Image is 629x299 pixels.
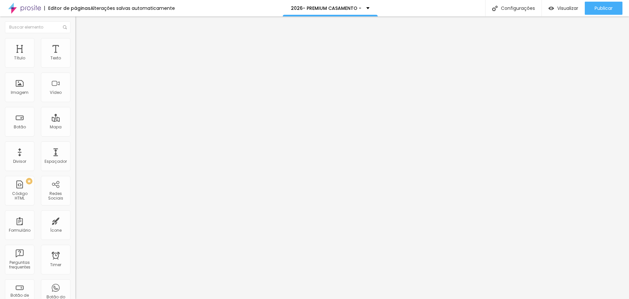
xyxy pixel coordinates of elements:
input: Buscar elemento [5,21,70,33]
img: view-1.svg [548,6,554,11]
button: Publicar [585,2,622,15]
span: Publicar [595,6,613,11]
div: Editor de páginas [44,6,90,11]
div: Espaçador [45,159,67,164]
div: Vídeo [50,90,62,95]
p: 2026- PREMIUM CASAMENTO - [291,6,361,11]
div: Título [14,56,25,60]
div: Ícone [50,228,62,233]
div: Texto [50,56,61,60]
div: Botão [14,125,26,129]
button: Visualizar [542,2,585,15]
span: Visualizar [557,6,578,11]
div: Perguntas frequentes [7,260,32,270]
div: Código HTML [7,191,32,201]
div: Redes Sociais [43,191,68,201]
img: Icone [63,25,67,29]
div: Divisor [13,159,26,164]
iframe: Editor [75,16,629,299]
div: Alterações salvas automaticamente [90,6,175,11]
img: Icone [492,6,498,11]
div: Timer [50,263,61,267]
div: Imagem [11,90,29,95]
div: Mapa [50,125,62,129]
div: Formulário [9,228,30,233]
